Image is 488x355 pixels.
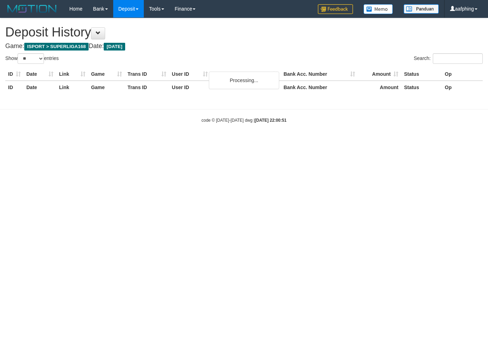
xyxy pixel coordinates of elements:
h4: Game: Date: [5,43,483,50]
th: Trans ID [125,81,169,94]
th: Link [56,81,88,94]
th: ID [5,68,24,81]
div: Processing... [209,72,279,89]
th: Bank Acc. Name [211,68,281,81]
th: Op [442,68,483,81]
th: Game [88,81,125,94]
strong: [DATE] 22:00:51 [255,118,287,123]
h1: Deposit History [5,25,483,39]
img: MOTION_logo.png [5,4,59,14]
th: Bank Acc. Number [281,81,358,94]
input: Search: [433,53,483,64]
label: Show entries [5,53,59,64]
label: Search: [414,53,483,64]
th: Op [442,81,483,94]
th: Status [401,81,442,94]
th: Trans ID [125,68,169,81]
th: Amount [358,81,401,94]
th: User ID [169,68,211,81]
th: Status [401,68,442,81]
th: Link [56,68,88,81]
span: [DATE] [104,43,125,51]
th: Game [88,68,125,81]
select: Showentries [18,53,44,64]
small: code © [DATE]-[DATE] dwg | [201,118,287,123]
img: Feedback.jpg [318,4,353,14]
th: Date [24,81,56,94]
th: Amount [358,68,401,81]
th: Bank Acc. Number [281,68,358,81]
th: ID [5,81,24,94]
span: ISPORT > SUPERLIGA168 [24,43,89,51]
th: Date [24,68,56,81]
th: User ID [169,81,211,94]
img: Button%20Memo.svg [364,4,393,14]
img: panduan.png [404,4,439,14]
